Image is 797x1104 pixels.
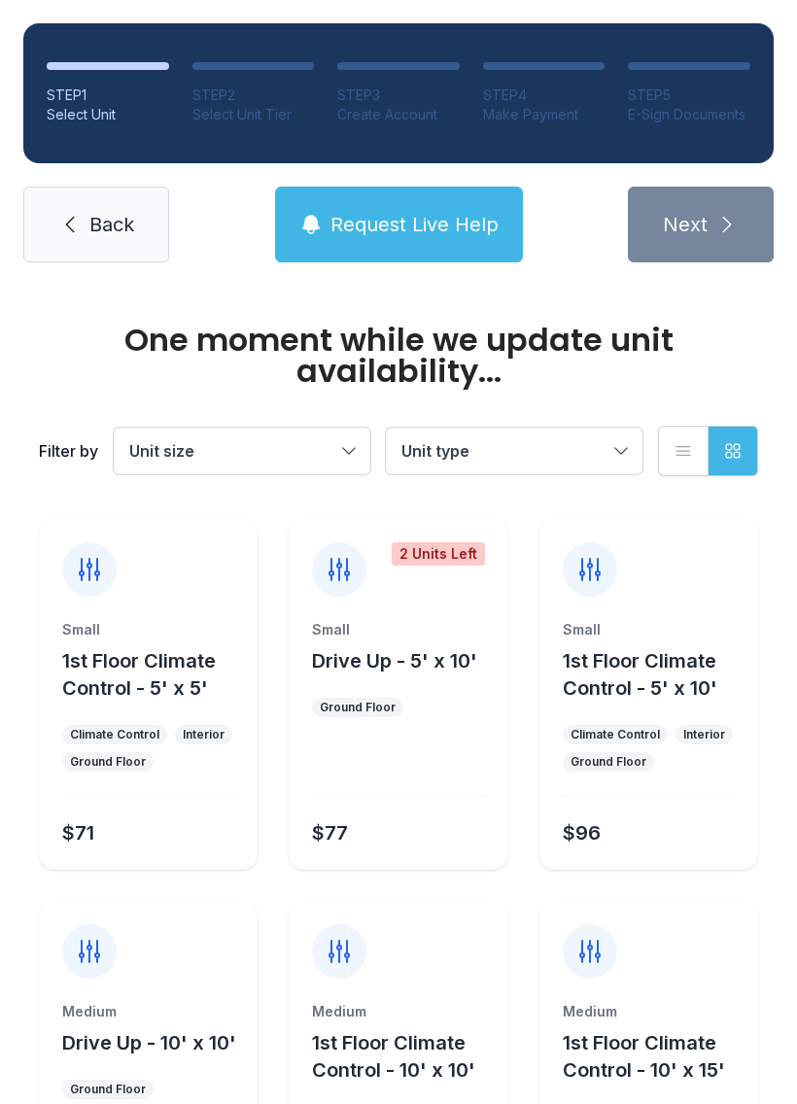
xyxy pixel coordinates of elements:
[330,211,499,238] span: Request Live Help
[628,105,750,124] div: E-Sign Documents
[483,86,606,105] div: STEP 4
[563,1029,750,1084] button: 1st Floor Climate Control - 10' x 15'
[563,647,750,702] button: 1st Floor Climate Control - 5' x 10'
[192,105,315,124] div: Select Unit Tier
[62,1002,234,1021] div: Medium
[47,86,169,105] div: STEP 1
[563,620,735,639] div: Small
[483,105,606,124] div: Make Payment
[62,819,94,846] div: $71
[89,211,134,238] span: Back
[337,105,460,124] div: Create Account
[114,428,370,474] button: Unit size
[337,86,460,105] div: STEP 3
[401,441,469,461] span: Unit type
[683,727,725,742] div: Interior
[70,727,159,742] div: Climate Control
[62,1031,236,1054] span: Drive Up - 10' x 10'
[312,1002,484,1021] div: Medium
[663,211,708,238] span: Next
[312,620,484,639] div: Small
[563,819,601,846] div: $96
[47,105,169,124] div: Select Unit
[62,649,216,700] span: 1st Floor Climate Control - 5' x 5'
[563,1031,725,1082] span: 1st Floor Climate Control - 10' x 15'
[563,649,717,700] span: 1st Floor Climate Control - 5' x 10'
[571,754,646,770] div: Ground Floor
[571,727,660,742] div: Climate Control
[312,1031,475,1082] span: 1st Floor Climate Control - 10' x 10'
[129,441,194,461] span: Unit size
[192,86,315,105] div: STEP 2
[386,428,642,474] button: Unit type
[39,325,758,387] div: One moment while we update unit availability...
[62,647,250,702] button: 1st Floor Climate Control - 5' x 5'
[628,86,750,105] div: STEP 5
[183,727,225,742] div: Interior
[392,542,485,566] div: 2 Units Left
[563,1002,735,1021] div: Medium
[62,1029,236,1056] button: Drive Up - 10' x 10'
[62,620,234,639] div: Small
[312,819,348,846] div: $77
[70,754,146,770] div: Ground Floor
[39,439,98,463] div: Filter by
[320,700,396,715] div: Ground Floor
[70,1082,146,1097] div: Ground Floor
[312,649,477,673] span: Drive Up - 5' x 10'
[312,647,477,674] button: Drive Up - 5' x 10'
[312,1029,500,1084] button: 1st Floor Climate Control - 10' x 10'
